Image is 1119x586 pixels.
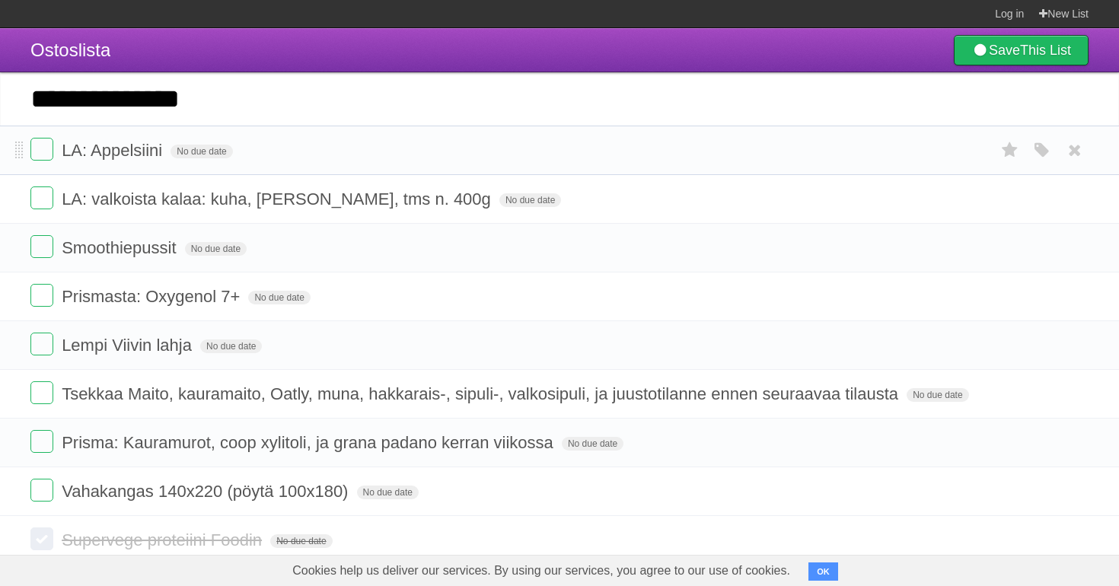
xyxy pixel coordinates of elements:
[62,384,902,403] span: Tsekkaa Maito, kauramaito, Oatly, muna, hakkarais-, sipuli-, valkosipuli, ja juustotilanne ennen ...
[30,430,53,453] label: Done
[562,437,623,451] span: No due date
[62,238,180,257] span: Smoothiepussit
[62,433,557,452] span: Prisma: Kauramurot, coop xylitoli, ja grana padano kerran viikossa
[808,562,838,581] button: OK
[200,339,262,353] span: No due date
[996,138,1025,163] label: Star task
[62,141,166,160] span: LA: Appelsiini
[270,534,332,548] span: No due date
[357,486,419,499] span: No due date
[30,381,53,404] label: Done
[1020,43,1071,58] b: This List
[30,40,110,60] span: Ostoslista
[62,336,196,355] span: Lempi Viivin lahja
[30,479,53,502] label: Done
[62,287,244,306] span: Prismasta: Oxygenol 7+
[171,145,232,158] span: No due date
[30,186,53,209] label: Done
[499,193,561,207] span: No due date
[62,482,352,501] span: Vahakangas 140x220 (pöytä 100x180)
[907,388,968,402] span: No due date
[954,35,1089,65] a: SaveThis List
[277,556,805,586] span: Cookies help us deliver our services. By using our services, you agree to our use of cookies.
[30,284,53,307] label: Done
[30,527,53,550] label: Done
[248,291,310,304] span: No due date
[62,189,495,209] span: LA: valkoista kalaa: kuha, [PERSON_NAME], tms n. 400g
[30,138,53,161] label: Done
[62,530,266,549] span: Supervege proteiini Foodin
[185,242,247,256] span: No due date
[30,235,53,258] label: Done
[30,333,53,355] label: Done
